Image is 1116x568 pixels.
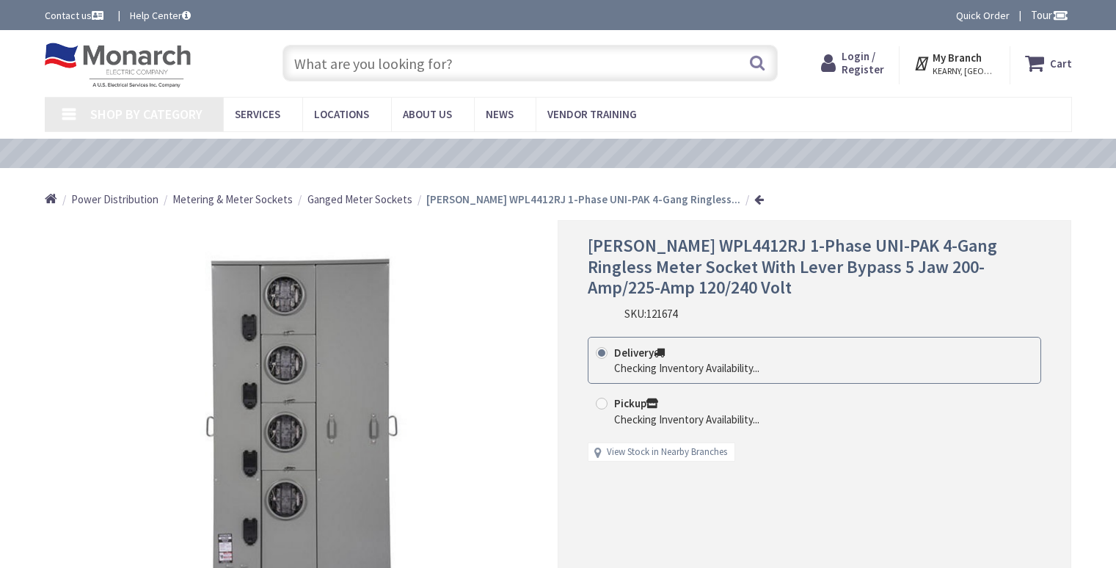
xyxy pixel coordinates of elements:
[956,8,1010,23] a: Quick Order
[45,43,192,88] img: Monarch Electric Company
[614,396,658,410] strong: Pickup
[913,50,995,76] div: My Branch KEARNY, [GEOGRAPHIC_DATA]
[588,234,997,299] span: [PERSON_NAME] WPL4412RJ 1-Phase UNI-PAK 4-Gang Ringless Meter Socket With Lever Bypass 5 Jaw 200-...
[282,45,778,81] input: What are you looking for?
[614,360,759,376] div: Checking Inventory Availability...
[426,192,740,206] strong: [PERSON_NAME] WPL4412RJ 1-Phase UNI-PAK 4-Gang Ringless...
[235,107,280,121] span: Services
[933,65,995,77] span: KEARNY, [GEOGRAPHIC_DATA]
[1031,8,1068,22] span: Tour
[71,192,158,207] a: Power Distribution
[45,8,106,23] a: Contact us
[307,192,412,207] a: Ganged Meter Sockets
[646,307,677,321] span: 121674
[71,192,158,206] span: Power Distribution
[614,412,759,427] div: Checking Inventory Availability...
[624,306,677,321] div: SKU:
[172,192,293,207] a: Metering & Meter Sockets
[130,8,191,23] a: Help Center
[172,192,293,206] span: Metering & Meter Sockets
[314,107,369,121] span: Locations
[403,107,452,121] span: About Us
[933,51,982,65] strong: My Branch
[607,445,727,459] a: View Stock in Nearby Branches
[547,107,637,121] span: Vendor Training
[842,49,884,76] span: Login / Register
[90,106,203,123] span: Shop By Category
[307,192,412,206] span: Ganged Meter Sockets
[614,346,665,360] strong: Delivery
[486,107,514,121] span: News
[1025,50,1072,76] a: Cart
[429,146,685,162] a: VIEW OUR VIDEO TRAINING LIBRARY
[1050,50,1072,76] strong: Cart
[821,50,884,76] a: Login / Register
